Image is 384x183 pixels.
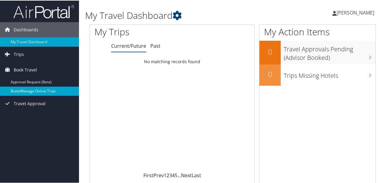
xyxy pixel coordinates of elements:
h1: My Travel Dashboard [85,9,282,21]
a: 3 [169,171,172,178]
h3: Trips Missing Hotels [284,68,375,79]
td: No matching records found [90,56,254,67]
a: 5 [175,171,177,178]
a: Next [181,171,192,178]
h2: 0 [259,46,281,57]
span: Travel Approval [14,95,46,111]
a: Prev [153,171,164,178]
a: 4 [172,171,175,178]
span: … [177,171,181,178]
h1: My Action Items [259,25,375,38]
span: Trips [14,46,24,61]
a: 0Travel Approvals Pending (Advisor Booked) [259,40,375,64]
img: airportal-logo.png [13,4,74,18]
h3: Travel Approvals Pending (Advisor Booked) [284,41,375,61]
a: Past [150,42,160,49]
span: [PERSON_NAME] [337,9,374,16]
span: Book Travel [14,62,37,77]
h1: My Trips [94,25,181,38]
a: Current/Future [111,42,146,49]
span: Dashboards [14,22,38,37]
a: 2 [166,171,169,178]
h2: 0 [259,68,281,79]
a: 0Trips Missing Hotels [259,64,375,85]
a: Last [192,171,201,178]
a: 1 [164,171,166,178]
a: [PERSON_NAME] [332,3,380,21]
a: First [143,171,153,178]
